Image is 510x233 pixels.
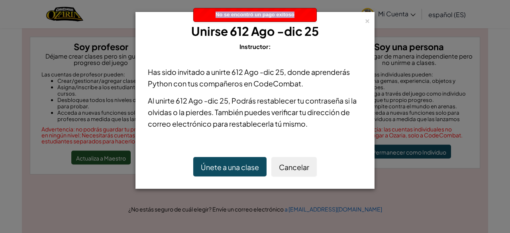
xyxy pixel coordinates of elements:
font: Python [148,79,172,88]
font: Únete a una clase [201,163,259,172]
button: Únete a una clase [193,157,267,176]
font: con tus compañeros en CodeCombat. [173,79,303,88]
font: , [228,96,230,105]
font: Al unirte [148,96,175,105]
font: 612 Ago -dic 25 [230,23,319,39]
font: 612 Ago -dic 25 [231,67,284,76]
font: Has sido invitado a unirte [148,67,230,76]
font: 612 Ago -dic 25 [176,96,228,105]
font: , donde aprenderás [284,67,350,76]
button: Cancelar [271,157,317,176]
font: No se encontró un pago exitoso [216,12,294,18]
font: Unirse [191,23,228,39]
font: × [365,14,370,25]
font: Podrás restablecer tu contraseña si la olvidas o la pierdes. También puedes verificar tu direcció... [148,96,357,128]
font: Instructor: [239,43,271,50]
font: Cancelar [279,163,309,172]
